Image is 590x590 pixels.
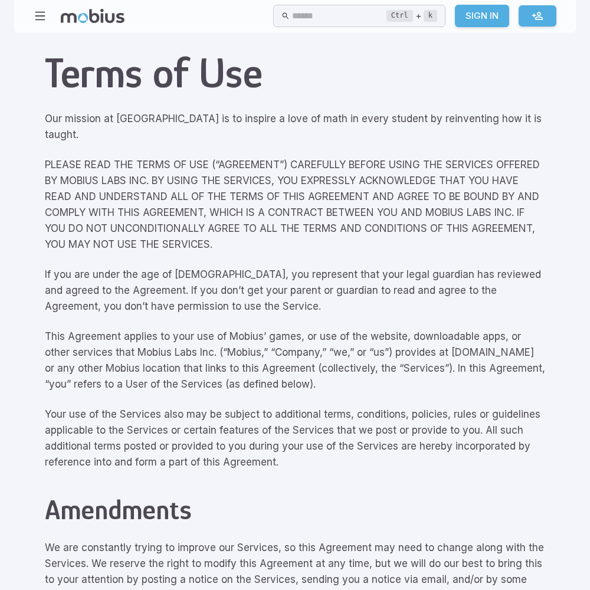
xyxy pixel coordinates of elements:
[386,10,413,22] kbd: Ctrl
[45,494,545,526] h2: Amendments
[45,329,545,392] p: This Agreement applies to your use of Mobius’ games, or use of the website, downloadable apps, or...
[45,407,545,470] p: Your use of the Services also may be subject to additional terms, conditions, policies, rules or ...
[455,5,509,27] a: Sign In
[45,267,545,314] p: If you are under the age of [DEMOGRAPHIC_DATA], you represent that your legal guardian has review...
[386,9,437,23] div: +
[45,157,545,253] p: PLEASE READ THE TERMS OF USE (“AGREEMENT”) CAREFULLY BEFORE USING THE SERVICES OFFERED BY MOBIUS ...
[45,111,545,143] p: Our mission at [GEOGRAPHIC_DATA] is to inspire a love of math in every student by reinventing how...
[424,10,437,22] kbd: k
[45,49,545,97] h1: Terms of Use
